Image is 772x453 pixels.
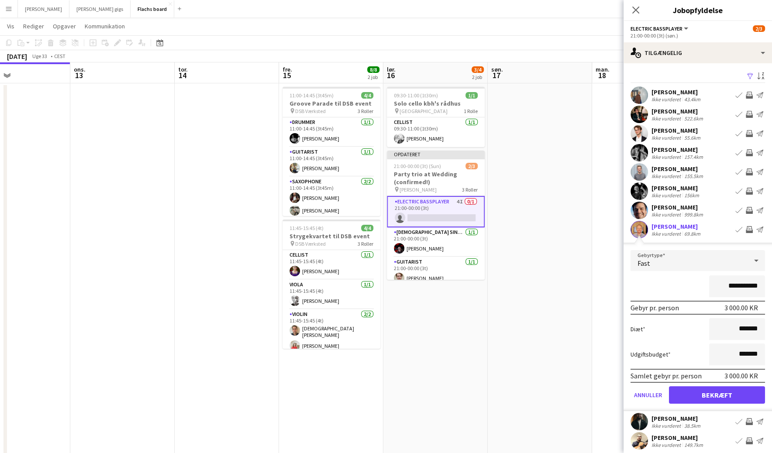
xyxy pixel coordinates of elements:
div: Ikke vurderet [651,192,682,199]
div: Samlet gebyr pr. person [631,371,702,380]
span: 1/1 [465,92,478,99]
div: [PERSON_NAME] [651,88,702,96]
div: [PERSON_NAME] [651,107,705,115]
span: 3 Roller [358,240,373,247]
app-card-role: Guitarist1/121:00-00:00 (3t)[PERSON_NAME] [387,257,485,287]
span: 4/4 [361,225,373,231]
span: 15 [281,70,292,80]
span: 3/4 [472,66,484,73]
div: [PERSON_NAME] [651,203,705,211]
div: 38.5km [682,422,702,429]
span: Fast [638,259,650,268]
app-card-role: Guitarist1/111:00-14:45 (3t45m)[PERSON_NAME] [283,147,380,177]
div: Ikke vurderet [651,230,682,237]
app-job-card: 11:00-14:45 (3t45m)4/4Groove Parade til DSB event DSB Værksted3 RollerDrummer1/111:00-14:45 (3t45... [283,87,380,216]
app-job-card: Opdateret21:00-00:00 (3t) (Sun)2/3Party trio at Wedding (confirmed!) [PERSON_NAME]3 RollerElectri... [387,151,485,280]
span: [GEOGRAPHIC_DATA] [400,108,448,114]
span: søn. [491,65,503,73]
div: 149.7km [682,442,705,448]
div: 3 000.00 KR [724,371,758,380]
span: fre. [283,65,292,73]
button: Bekræft [669,386,765,404]
span: DSB Værksted [295,108,326,114]
span: Rediger [23,22,44,30]
a: Opgaver [49,21,79,32]
app-card-role: Drummer1/111:00-14:45 (3t45m)[PERSON_NAME] [283,117,380,147]
span: 16 [386,70,396,80]
span: 11:45-15:45 (4t) [289,225,324,231]
app-card-role: Cellist1/109:30-11:00 (1t30m)[PERSON_NAME] [387,117,485,147]
span: 1 Rolle [464,108,478,114]
div: 522.6km [682,115,705,122]
span: 11:00-14:45 (3t45m) [289,92,334,99]
div: Ikke vurderet [651,422,682,429]
span: Opgaver [53,22,76,30]
app-card-role: [DEMOGRAPHIC_DATA] Singer1/121:00-00:00 (3t)[PERSON_NAME] [387,227,485,257]
div: 69.8km [682,230,702,237]
span: man. [596,65,610,73]
app-job-card: 09:30-11:00 (1t30m)1/1Solo cello kbh's rådhus [GEOGRAPHIC_DATA]1 RolleCellist1/109:30-11:00 (1t30... [387,87,485,147]
label: Diæt [631,325,645,333]
app-card-role: Viola1/111:45-15:45 (4t)[PERSON_NAME] [283,280,380,309]
button: Annuller [631,386,665,404]
button: [PERSON_NAME] gigs [69,0,131,17]
div: CEST [54,53,65,59]
button: Flachs board [131,0,174,17]
span: 3 Roller [358,108,373,114]
span: 2/3 [465,163,478,169]
div: 55.6km [682,134,702,141]
span: 8/8 [367,66,379,73]
div: 2 job [368,74,379,80]
span: 09:30-11:00 (1t30m) [394,92,438,99]
div: [DATE] [7,52,27,61]
div: [PERSON_NAME] [651,146,705,154]
span: 13 [72,70,86,80]
div: 21:00-00:00 (3t) (søn.) [631,32,765,39]
div: Ikke vurderet [651,173,682,179]
app-card-role: Violin2/211:45-15:45 (4t)[DEMOGRAPHIC_DATA][PERSON_NAME][PERSON_NAME] [283,309,380,354]
app-card-role: Cellist1/111:45-15:45 (4t)[PERSON_NAME] [283,250,380,280]
app-job-card: 11:45-15:45 (4t)4/4Strygekvartet til DSB event DSB Værksted3 RollerCellist1/111:45-15:45 (4t)[PER... [283,220,380,349]
h3: Party trio at Wedding (confirmed!) [387,170,485,186]
div: 3 000.00 KR [724,303,758,312]
span: DSB Værksted [295,240,326,247]
div: 156km [682,192,701,199]
label: Udgiftsbudget [631,350,671,358]
div: 157.4km [682,154,705,160]
div: Ikke vurderet [651,154,682,160]
span: 17 [490,70,503,80]
span: Electric Bassplayer [631,25,682,32]
div: [PERSON_NAME] [651,127,702,134]
div: Tilgængelig [624,42,772,63]
button: Electric Bassplayer [631,25,689,32]
div: 43.4km [682,96,702,103]
a: Vis [3,21,18,32]
div: [PERSON_NAME] [651,223,702,230]
div: 2 job [472,74,483,80]
h3: Groove Parade til DSB event [283,100,380,107]
div: Ikke vurderet [651,211,682,218]
span: Kommunikation [85,22,125,30]
app-card-role: Saxophone2/211:00-14:45 (3t45m)[PERSON_NAME][PERSON_NAME] [283,177,380,219]
span: [PERSON_NAME] [400,186,437,193]
button: [PERSON_NAME] [18,0,69,17]
div: Ikke vurderet [651,134,682,141]
span: 3 Roller [462,186,478,193]
div: Opdateret [387,151,485,158]
span: Uge 33 [29,53,51,59]
span: 4/4 [361,92,373,99]
span: 21:00-00:00 (3t) (Sun) [394,163,441,169]
div: Ikke vurderet [651,115,682,122]
div: 155.5km [682,173,705,179]
div: 999.8km [682,211,705,218]
span: lør. [387,65,396,73]
div: Gebyr pr. person [631,303,679,312]
div: [PERSON_NAME] [651,434,705,442]
h3: Solo cello kbh's rådhus [387,100,485,107]
span: 2/3 [753,25,765,32]
div: [PERSON_NAME] [651,184,701,192]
